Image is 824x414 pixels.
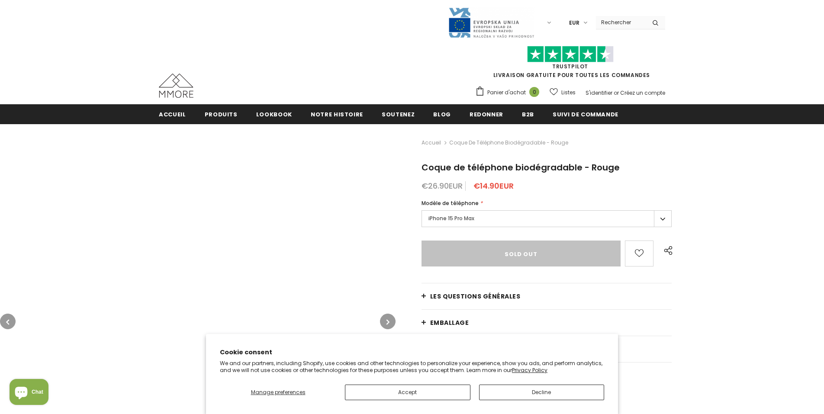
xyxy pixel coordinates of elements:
[553,110,618,119] span: Suivi de commande
[220,348,604,357] h2: Cookie consent
[448,7,534,39] img: Javni Razpis
[382,110,415,119] span: soutenez
[422,180,463,191] span: €26.90EUR
[382,104,415,124] a: soutenez
[220,385,336,400] button: Manage preferences
[596,16,646,29] input: Search Site
[205,110,238,119] span: Produits
[512,366,547,374] a: Privacy Policy
[159,104,186,124] a: Accueil
[586,89,612,96] a: S'identifier
[205,104,238,124] a: Produits
[552,63,588,70] a: TrustPilot
[475,86,544,99] a: Panier d'achat 0
[422,210,672,227] label: iPhone 15 Pro Max
[7,379,51,407] inbox-online-store-chat: Shopify online store chat
[422,310,672,336] a: EMBALLAGE
[569,19,579,27] span: EUR
[448,19,534,26] a: Javni Razpis
[256,110,292,119] span: Lookbook
[449,138,568,148] span: Coque de téléphone biodégradable - Rouge
[470,110,503,119] span: Redonner
[251,388,306,396] span: Manage preferences
[422,241,621,266] input: Sold Out
[470,104,503,124] a: Redonner
[475,50,665,79] span: LIVRAISON GRATUITE POUR TOUTES LES COMMANDES
[256,104,292,124] a: Lookbook
[430,292,521,301] span: Les questions générales
[430,318,469,327] span: EMBALLAGE
[422,138,441,148] a: Accueil
[522,104,534,124] a: B2B
[473,180,514,191] span: €14.90EUR
[422,161,620,173] span: Coque de téléphone biodégradable - Rouge
[561,88,576,97] span: Listes
[311,104,363,124] a: Notre histoire
[159,110,186,119] span: Accueil
[522,110,534,119] span: B2B
[620,89,665,96] a: Créez un compte
[614,89,619,96] span: or
[345,385,470,400] button: Accept
[422,199,479,207] span: Modèle de téléphone
[529,87,539,97] span: 0
[422,283,672,309] a: Les questions générales
[220,360,604,373] p: We and our partners, including Shopify, use cookies and other technologies to personalize your ex...
[553,104,618,124] a: Suivi de commande
[159,74,193,98] img: Cas MMORE
[311,110,363,119] span: Notre histoire
[433,110,451,119] span: Blog
[487,88,526,97] span: Panier d'achat
[433,104,451,124] a: Blog
[550,85,576,100] a: Listes
[527,46,614,63] img: Faites confiance aux étoiles pilotes
[479,385,605,400] button: Decline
